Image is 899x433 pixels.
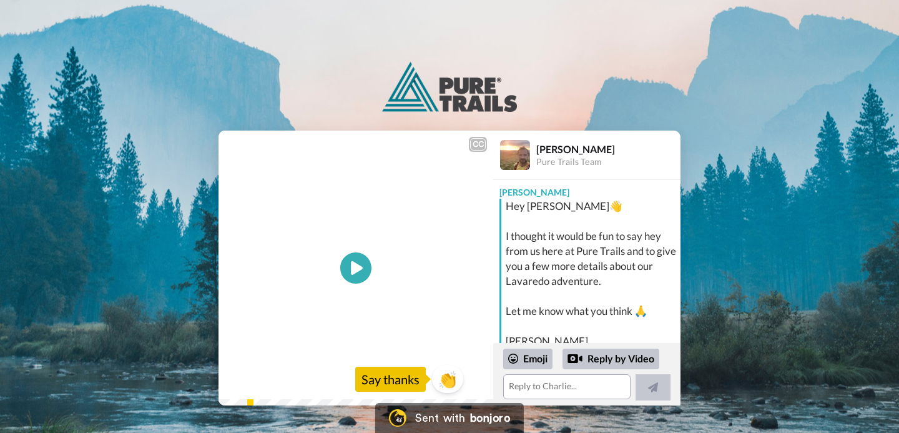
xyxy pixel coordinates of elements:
span: 👏 [432,369,463,389]
div: Hey [PERSON_NAME]👋 I thought it would be fun to say hey from us here at Pure Trails and to give y... [506,199,677,349]
div: Reply by Video [562,349,659,370]
div: [PERSON_NAME] [536,143,680,155]
div: Say thanks [355,367,426,392]
img: logo [382,62,517,112]
div: Emoji [503,349,553,369]
img: Profile Image [500,140,530,170]
div: [PERSON_NAME] [493,180,680,199]
div: CC [470,138,486,151]
div: bonjoro [470,412,510,424]
div: Pure Trails Team [536,157,680,167]
span: 7:50 [258,374,280,389]
div: Reply by Video [567,351,582,366]
div: Sent with [415,412,465,424]
span: / [252,374,256,389]
img: Bonjoro Logo [389,409,406,427]
a: Bonjoro LogoSent withbonjoro [375,403,524,433]
button: 👏 [432,365,463,393]
span: 0:00 [227,374,249,389]
img: Full screen [469,376,482,388]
